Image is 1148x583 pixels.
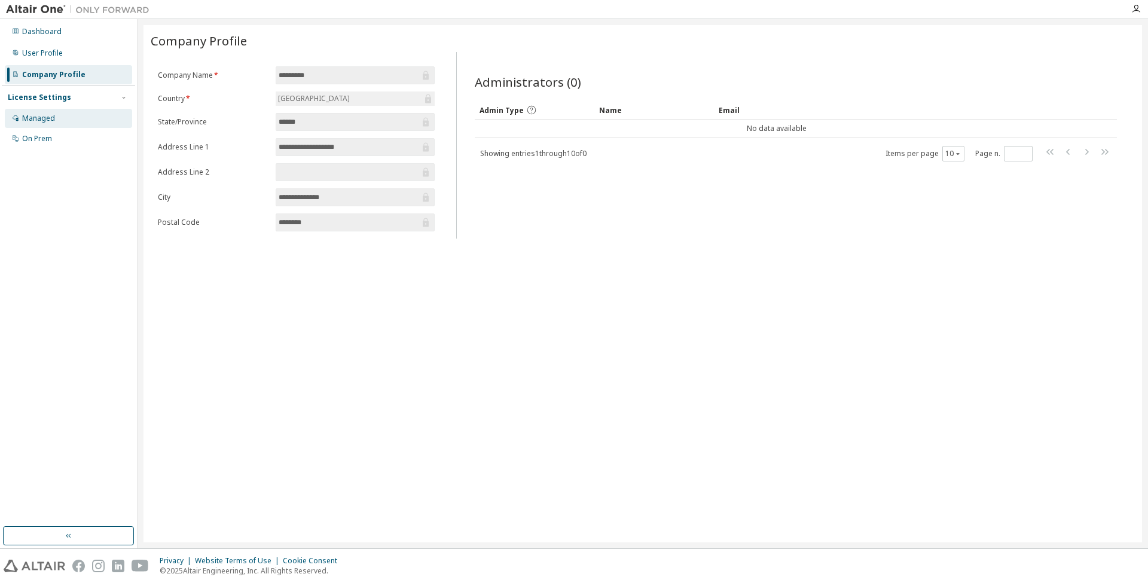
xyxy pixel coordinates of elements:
div: License Settings [8,93,71,102]
label: Postal Code [158,218,268,227]
label: Address Line 1 [158,142,268,152]
label: State/Province [158,117,268,127]
div: Managed [22,114,55,123]
div: [GEOGRAPHIC_DATA] [276,92,352,105]
label: Country [158,94,268,103]
td: No data available [475,120,1079,138]
span: Company Profile [151,32,247,49]
div: User Profile [22,48,63,58]
div: Website Terms of Use [195,556,283,566]
span: Admin Type [480,105,524,115]
div: Privacy [160,556,195,566]
img: instagram.svg [92,560,105,572]
label: Company Name [158,71,268,80]
div: Name [599,100,709,120]
span: Administrators (0) [475,74,581,90]
img: linkedin.svg [112,560,124,572]
div: Cookie Consent [283,556,344,566]
label: Address Line 2 [158,167,268,177]
div: Email [719,100,829,120]
p: © 2025 Altair Engineering, Inc. All Rights Reserved. [160,566,344,576]
div: On Prem [22,134,52,144]
img: youtube.svg [132,560,149,572]
div: Dashboard [22,27,62,36]
span: Showing entries 1 through 10 of 0 [480,148,587,158]
button: 10 [945,149,961,158]
div: Company Profile [22,70,86,80]
span: Page n. [975,146,1033,161]
div: [GEOGRAPHIC_DATA] [276,91,435,106]
img: Altair One [6,4,155,16]
img: altair_logo.svg [4,560,65,572]
img: facebook.svg [72,560,85,572]
span: Items per page [886,146,964,161]
label: City [158,193,268,202]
